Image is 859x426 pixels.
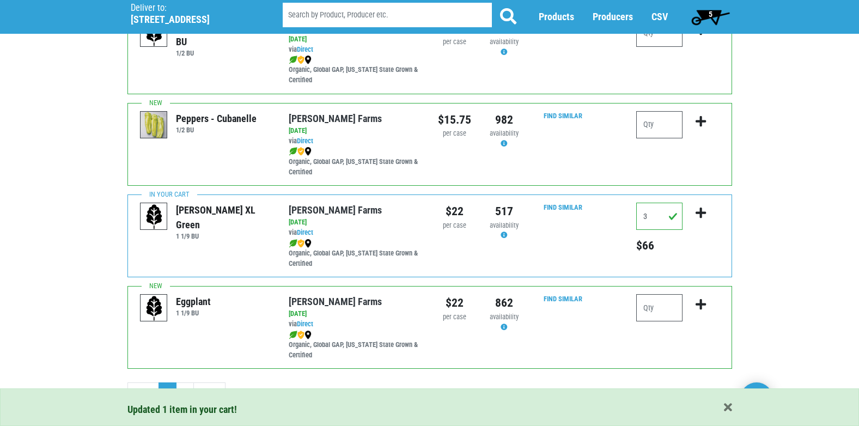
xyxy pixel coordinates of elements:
[176,232,272,240] h6: 1 1/9 BU
[289,238,421,269] div: Organic, Global GAP, [US_STATE] State Grown & Certified
[176,203,272,232] div: [PERSON_NAME] XL Green
[289,330,421,361] div: Organic, Global GAP, [US_STATE] State Grown & Certified
[297,331,304,339] img: safety-e55c860ca8c00a9c171001a62a92dabd.png
[488,111,521,129] div: 982
[438,221,471,231] div: per case
[488,221,521,241] div: Availability may be subject to change.
[304,239,312,248] img: map_marker-0e94453035b3232a4d21701695807de9.png
[176,20,272,49] div: Peppers - Hungarian 1/2 BU
[438,111,471,129] div: $15.75
[593,11,633,23] a: Producers
[127,382,732,402] nav: pager
[636,203,683,230] input: Qty
[297,228,313,236] a: Direct
[544,112,582,120] a: Find Similar
[289,309,421,319] div: [DATE]
[127,402,732,417] div: Updated 1 item in your cart!
[544,295,582,303] a: Find Similar
[289,204,382,216] a: [PERSON_NAME] Farms
[159,382,176,402] a: 1
[289,319,421,330] div: via
[193,382,226,402] a: next
[141,112,168,139] img: thumbnail-0a21d7569dbf8d3013673048c6385dc6.png
[289,147,297,156] img: leaf-e5c59151409436ccce96b2ca1b28e03c.png
[176,309,211,317] h6: 1 1/9 BU
[176,111,257,126] div: Peppers - Cubanelle
[438,37,471,47] div: per case
[297,320,313,328] a: Direct
[176,294,211,309] div: Eggplant
[176,126,257,134] h6: 1/2 BU
[636,111,683,138] input: Qty
[297,137,313,145] a: Direct
[438,294,471,312] div: $22
[490,129,519,137] span: availability
[289,296,382,307] a: [PERSON_NAME] Farms
[289,126,421,136] div: [DATE]
[176,382,194,402] a: 2
[438,312,471,322] div: per case
[289,136,421,147] div: via
[289,56,297,64] img: leaf-e5c59151409436ccce96b2ca1b28e03c.png
[289,55,421,86] div: Organic, Global GAP, [US_STATE] State Grown & Certified
[289,239,297,248] img: leaf-e5c59151409436ccce96b2ca1b28e03c.png
[297,56,304,64] img: safety-e55c860ca8c00a9c171001a62a92dabd.png
[176,49,272,57] h6: 1/2 BU
[289,34,421,45] div: [DATE]
[304,56,312,64] img: map_marker-0e94453035b3232a4d21701695807de9.png
[289,113,382,124] a: [PERSON_NAME] Farms
[544,203,582,211] a: Find Similar
[297,147,304,156] img: safety-e55c860ca8c00a9c171001a62a92dabd.png
[131,3,255,14] p: Deliver to:
[636,239,683,253] h5: Total price
[141,120,168,130] a: Peppers - Cubanelle
[297,239,304,248] img: safety-e55c860ca8c00a9c171001a62a92dabd.png
[651,11,668,23] a: CSV
[709,10,712,19] span: 5
[490,313,519,321] span: availability
[438,203,471,220] div: $22
[686,6,735,28] a: 5
[490,221,519,229] span: availability
[304,147,312,156] img: map_marker-0e94453035b3232a4d21701695807de9.png
[141,203,168,230] img: placeholder-variety-43d6402dacf2d531de610a020419775a.svg
[289,45,421,55] div: via
[636,294,683,321] input: Qty
[289,228,421,238] div: via
[488,294,521,312] div: 862
[283,3,492,28] input: Search by Product, Producer etc.
[297,45,313,53] a: Direct
[131,14,255,26] h5: [STREET_ADDRESS]
[289,147,421,178] div: Organic, Global GAP, [US_STATE] State Grown & Certified
[490,38,519,46] span: availability
[289,217,421,228] div: [DATE]
[438,129,471,139] div: per case
[488,203,521,220] div: 517
[289,331,297,339] img: leaf-e5c59151409436ccce96b2ca1b28e03c.png
[141,295,168,322] img: placeholder-variety-43d6402dacf2d531de610a020419775a.svg
[539,11,574,23] a: Products
[304,331,312,339] img: map_marker-0e94453035b3232a4d21701695807de9.png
